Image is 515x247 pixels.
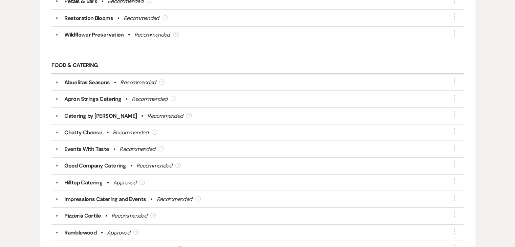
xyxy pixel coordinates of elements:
[175,163,181,168] div: ?
[53,231,61,234] button: ▼
[53,114,61,118] button: ▼
[186,113,192,118] div: ?
[53,148,61,151] button: ▼
[53,181,61,184] button: ▼
[163,15,168,21] div: ?
[64,95,121,103] div: Apron Strings Catering
[136,162,172,170] div: Recommended
[64,145,109,153] div: Events With Taste
[147,112,183,120] div: Recommended
[117,14,119,22] b: •
[171,96,176,102] div: ?
[107,229,130,237] div: Approved
[64,31,124,39] div: Wildflower Preservation
[64,229,96,237] div: Ramblewood
[53,33,61,37] button: ▼
[113,129,148,137] div: Recommended
[120,145,155,153] div: Recommended
[113,145,115,153] b: •
[173,32,179,37] div: ?
[158,146,164,152] div: ?
[120,78,156,87] div: Recommended
[64,129,102,137] div: Chatty Cheese
[64,14,113,22] div: Restoration Blooms
[105,212,107,220] b: •
[140,180,145,185] div: ?
[51,58,463,74] h6: Food & Catering
[53,214,61,218] button: ▼
[113,179,136,187] div: Approved
[53,17,61,20] button: ▼
[124,14,159,22] div: Recommended
[107,129,108,137] b: •
[150,213,156,218] div: ?
[114,78,116,87] b: •
[107,179,109,187] b: •
[64,179,103,187] div: Hilltop Catering
[64,78,110,87] div: Abuelitas Seasons
[53,131,61,134] button: ▼
[152,130,157,135] div: ?
[101,229,103,237] b: •
[126,95,127,103] b: •
[53,97,61,101] button: ▼
[128,31,130,39] b: •
[64,112,137,120] div: Catering by [PERSON_NAME]
[130,162,132,170] b: •
[195,196,201,202] div: ?
[64,212,101,220] div: Pizzeria Cortile
[132,95,167,103] div: Recommended
[111,212,147,220] div: Recommended
[53,198,61,201] button: ▼
[159,80,165,85] div: ?
[64,162,126,170] div: Good Company Catering
[53,81,61,84] button: ▼
[150,195,152,203] b: •
[157,195,192,203] div: Recommended
[53,164,61,168] button: ▼
[64,195,146,203] div: Impressions Catering and Events
[133,230,139,235] div: ?
[141,112,143,120] b: •
[134,31,170,39] div: Recommended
